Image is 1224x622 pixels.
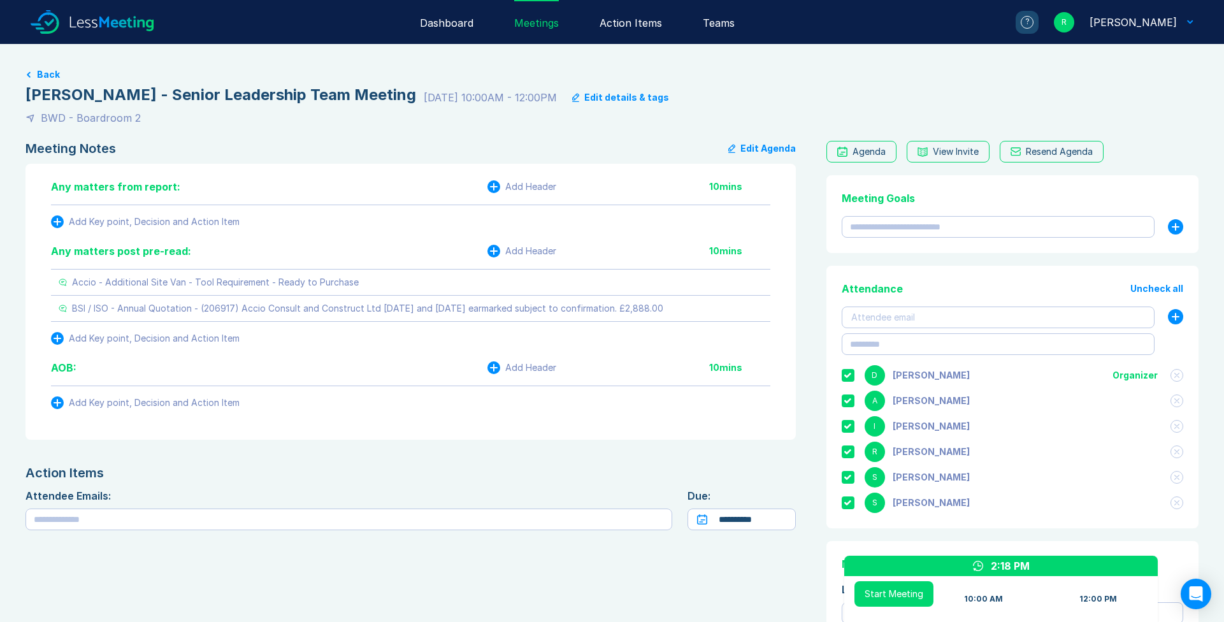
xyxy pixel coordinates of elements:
div: Meeting Notes [25,141,116,156]
div: View Invite [933,147,979,157]
div: BWD - Boardroom 2 [41,110,141,126]
div: I [865,416,885,437]
div: BSI / ISO - Annual Quotation - (206917) Accio Consult and Construct Ltd [DATE] and [DATE] earmark... [72,303,663,314]
button: View Invite [907,141,990,163]
div: Steve Casey [893,498,970,508]
div: Resend Agenda [1026,147,1093,157]
button: Back [37,69,60,80]
div: 2:18 PM [991,558,1030,574]
div: AOB: [51,360,76,375]
div: Iain Parnell [893,421,970,431]
a: ? [1000,11,1039,34]
div: Meeting Goals [842,191,1183,206]
div: Link to Previous Meetings [842,582,1183,597]
div: Meeting History [842,556,1183,572]
div: A [865,391,885,411]
button: Edit Agenda [728,141,796,156]
div: Accio - Additional Site Van - Tool Requirement - Ready to Purchase [72,277,359,287]
div: Add Key point, Decision and Action Item [69,217,240,227]
button: Start Meeting [854,581,933,607]
div: Open Intercom Messenger [1181,579,1211,609]
div: S [865,493,885,513]
div: S [865,467,885,488]
div: Agenda [853,147,886,157]
a: Agenda [826,141,896,163]
div: 10:00 AM [964,594,1003,604]
button: Uncheck all [1130,284,1183,294]
div: Add Header [505,182,556,192]
div: Richard Rust [1090,15,1177,30]
div: Scott Drewery [893,472,970,482]
div: Ashley Walters [893,396,970,406]
div: Add Key point, Decision and Action Item [69,333,240,344]
div: [DATE] 10:00AM - 12:00PM [424,90,557,105]
div: 10 mins [709,182,770,192]
button: Add Header [487,180,556,193]
button: Edit details & tags [572,92,669,103]
a: Back [25,69,1199,80]
button: Add Header [487,361,556,374]
div: 10 mins [709,246,770,256]
div: Organizer [1112,370,1158,380]
div: Richard Rust [893,447,970,457]
div: D [865,365,885,386]
div: R [865,442,885,462]
div: Add Key point, Decision and Action Item [69,398,240,408]
div: Attendee Emails: [25,488,672,503]
button: Add Key point, Decision and Action Item [51,332,240,345]
div: [PERSON_NAME] - Senior Leadership Team Meeting [25,85,416,105]
button: Resend Agenda [1000,141,1104,163]
div: 12:00 PM [1079,594,1117,604]
div: Add Header [505,363,556,373]
button: Add Header [487,245,556,257]
div: Action Items [25,465,796,481]
div: Any matters from report: [51,179,180,194]
button: Add Key point, Decision and Action Item [51,215,240,228]
div: Due: [688,488,796,503]
div: Edit details & tags [584,92,669,103]
div: Attendance [842,281,903,296]
div: Add Header [505,246,556,256]
div: 10 mins [709,363,770,373]
div: Danny Sisson [893,370,970,380]
div: Any matters post pre-read: [51,243,191,259]
div: ? [1021,16,1033,29]
div: R [1054,12,1074,33]
button: Add Key point, Decision and Action Item [51,396,240,409]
